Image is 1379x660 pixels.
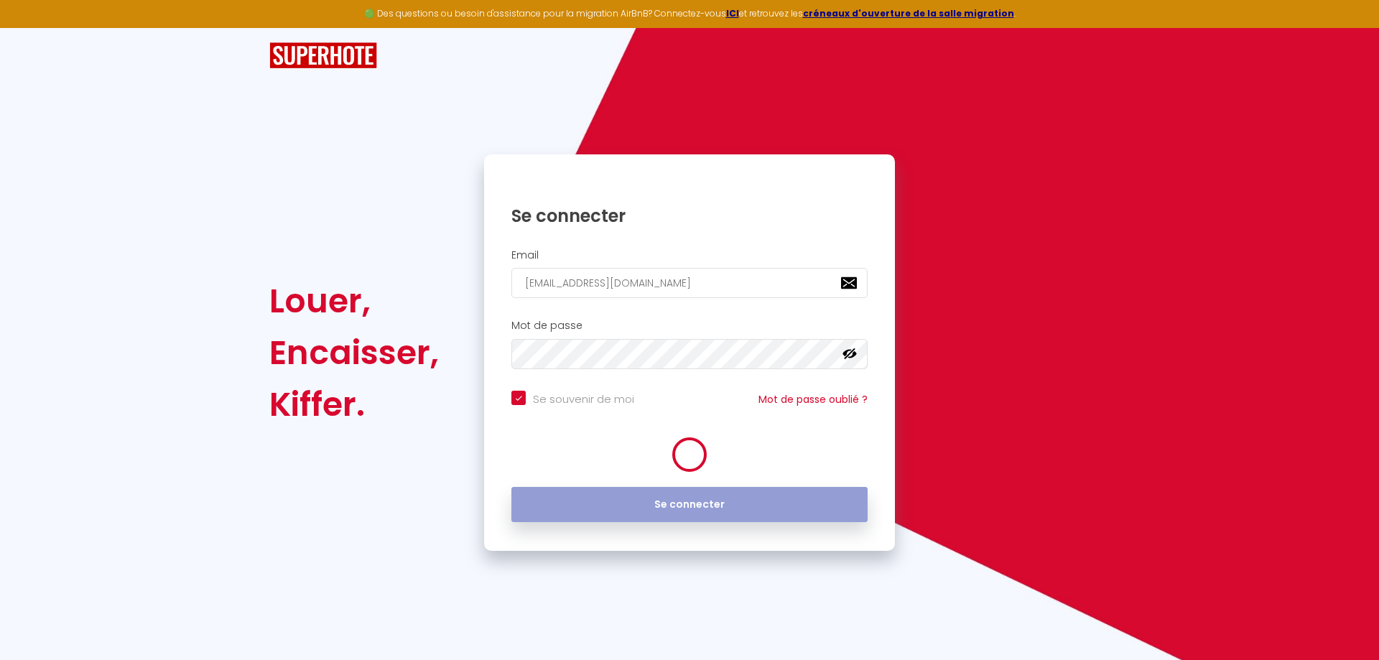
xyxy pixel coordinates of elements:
[803,7,1014,19] a: créneaux d'ouverture de la salle migration
[511,249,868,261] h2: Email
[269,327,439,378] div: Encaisser,
[758,392,868,406] a: Mot de passe oublié ?
[269,42,377,69] img: SuperHote logo
[269,378,439,430] div: Kiffer.
[511,205,868,227] h1: Se connecter
[511,268,868,298] input: Ton Email
[269,275,439,327] div: Louer,
[511,487,868,523] button: Se connecter
[511,320,868,332] h2: Mot de passe
[726,7,739,19] a: ICI
[11,6,55,49] button: Ouvrir le widget de chat LiveChat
